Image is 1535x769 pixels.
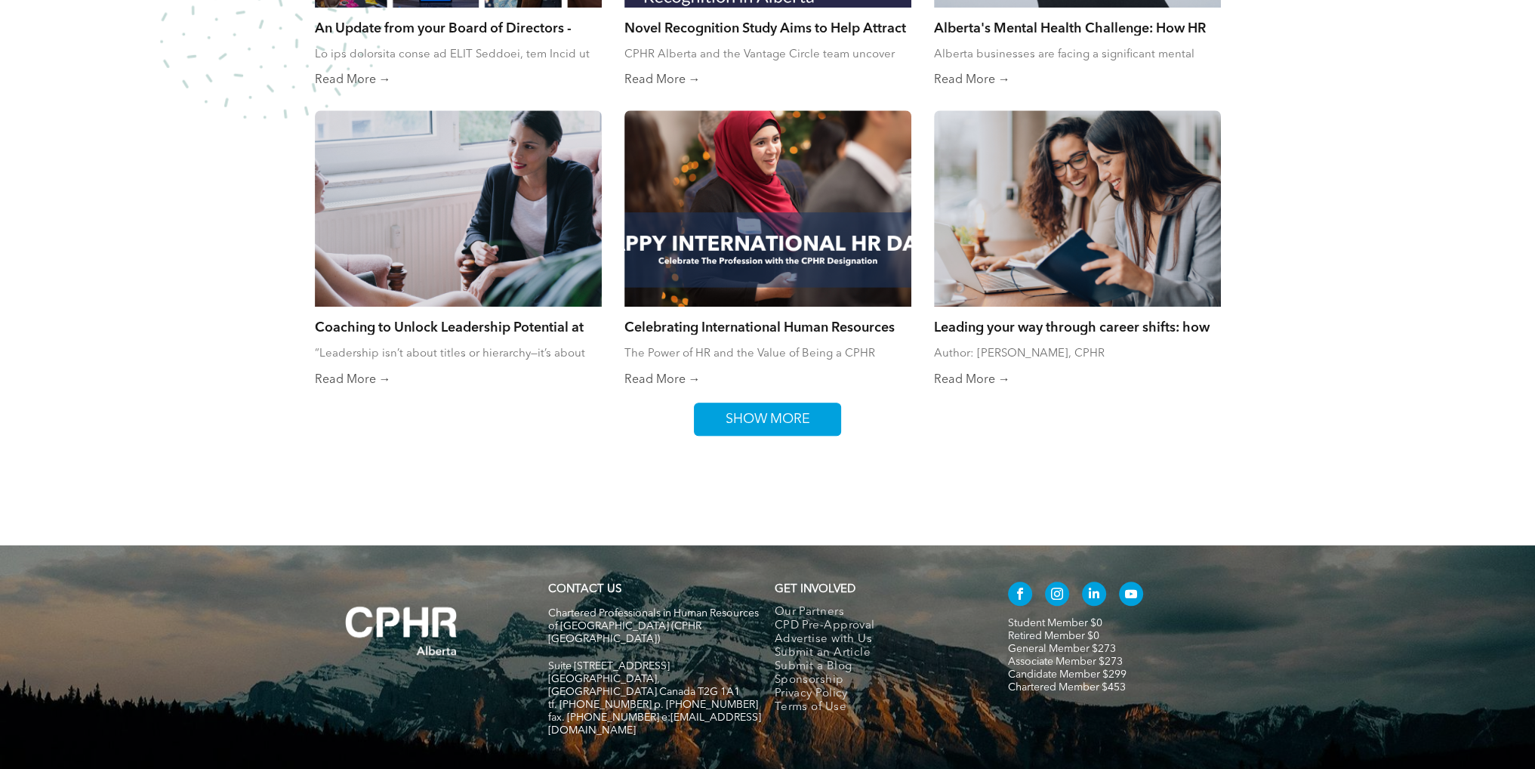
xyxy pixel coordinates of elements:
[315,19,602,36] a: An Update from your Board of Directors - [DATE]
[624,346,911,361] div: The Power of HR and the Value of Being a CPHR
[775,647,976,660] a: Submit an Article
[1119,582,1143,610] a: youtube
[775,619,976,633] a: CPD Pre-Approval
[775,660,976,674] a: Submit a Blog
[624,318,911,335] a: Celebrating International Human Resources Day
[775,606,976,619] a: Our Partners
[775,584,855,595] span: GET INVOLVED
[1082,582,1106,610] a: linkedin
[315,576,489,686] img: A white background with a few lines on it
[624,19,911,36] a: Novel Recognition Study Aims to Help Attract and Retain Global Talent in [GEOGRAPHIC_DATA]
[548,674,740,697] span: [GEOGRAPHIC_DATA], [GEOGRAPHIC_DATA] Canada T2G 1A1
[720,403,815,435] span: SHOW MORE
[1008,618,1102,628] a: Student Member $0
[315,372,602,388] a: Read More →
[548,584,621,595] a: CONTACT US
[934,346,1221,361] div: Author: [PERSON_NAME], CPHR
[934,372,1221,388] a: Read More →
[1008,656,1123,667] a: Associate Member $273
[548,712,761,736] span: fax. [PHONE_NUMBER] e:[EMAIL_ADDRESS][DOMAIN_NAME]
[1008,669,1127,680] a: Candidate Member $299
[548,608,759,644] span: Chartered Professionals in Human Resources of [GEOGRAPHIC_DATA] (CPHR [GEOGRAPHIC_DATA])
[775,687,976,701] a: Privacy Policy
[548,661,670,672] span: Suite [STREET_ADDRESS]
[315,73,602,88] a: Read More →
[315,318,602,335] a: Coaching to Unlock Leadership Potential at Every Level
[315,47,602,62] div: Lo ips dolorsita conse ad ELIT Seddoei, tem Incid ut Laboreetd magn aliquaeni ad minimve quisnost...
[624,372,911,388] a: Read More →
[934,73,1221,88] a: Read More →
[1008,644,1116,654] a: General Member $273
[775,674,976,687] a: Sponsorship
[775,701,976,715] a: Terms of Use
[1008,631,1099,641] a: Retired Member $0
[775,633,976,647] a: Advertise with Us
[1008,582,1032,610] a: facebook
[624,73,911,88] a: Read More →
[934,47,1221,62] div: Alberta businesses are facing a significant mental health challenge that requires immediate atten...
[548,700,758,710] span: tf. [PHONE_NUMBER] p. [PHONE_NUMBER]
[1008,682,1126,693] a: Chartered Member $453
[934,19,1221,36] a: Alberta's Mental Health Challenge: How HR Professionals Can Drive Change
[1045,582,1069,610] a: instagram
[624,47,911,62] div: CPHR Alberta and the Vantage Circle team uncover impactful insights in a first-of-its-kind study ...
[315,346,602,361] div: “Leadership isn’t about titles or hierarchy—it’s about influence, growth, and the ability to brin...
[934,318,1221,335] a: Leading your way through career shifts: how to stay successful changing an industry or even a pro...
